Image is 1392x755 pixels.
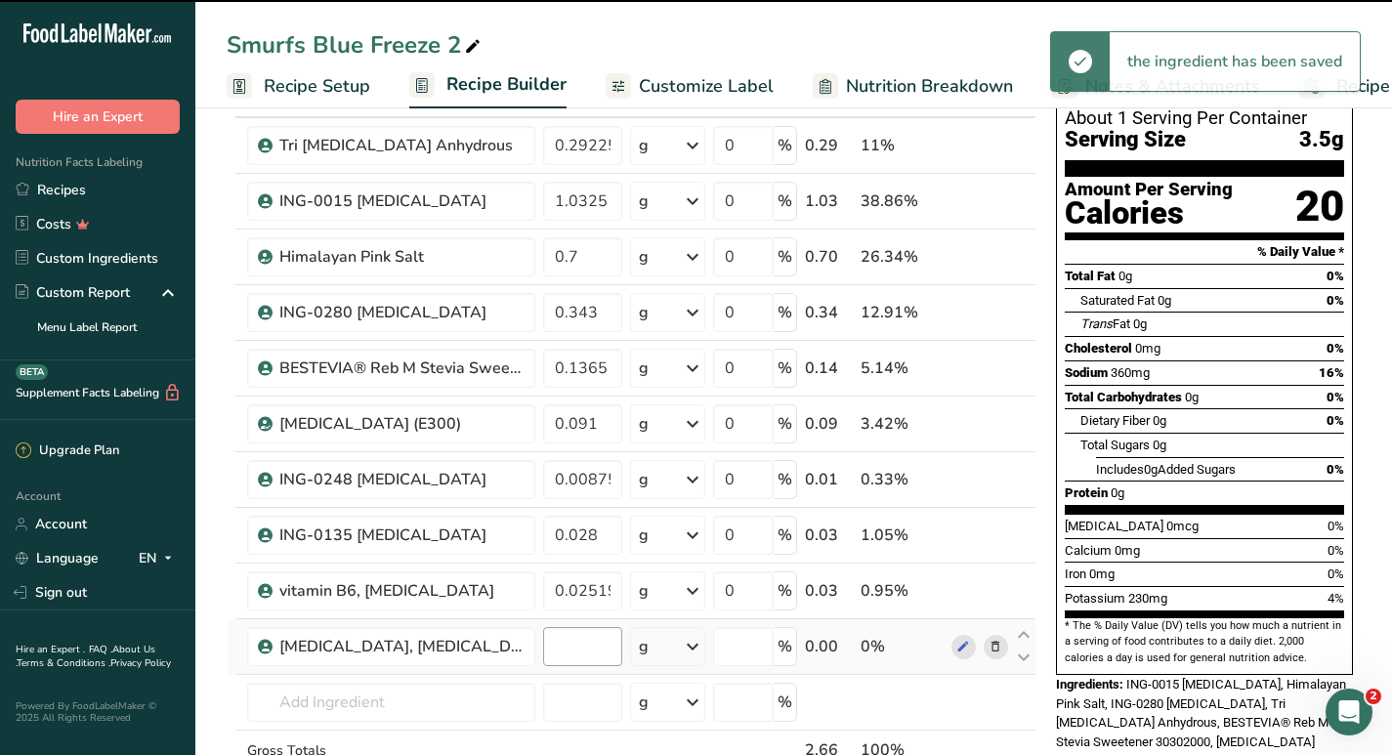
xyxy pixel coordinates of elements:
span: 0mg [1089,566,1115,581]
div: g [639,468,649,491]
span: Iron [1065,566,1086,581]
div: 3.42% [861,412,944,436]
a: Recipe Builder [409,63,567,109]
div: 5.14% [861,357,944,380]
span: Ingredients: [1056,677,1123,692]
span: Sodium [1065,365,1108,380]
div: 0.14 [805,357,853,380]
span: Recipe Builder [446,71,567,98]
span: [MEDICAL_DATA] [1065,519,1163,533]
span: Calcium [1065,543,1112,558]
div: BESTEVIA® Reb M Stevia Sweetener 30302000 [279,357,524,380]
a: Terms & Conditions . [17,656,110,670]
span: 0g [1153,438,1166,452]
span: 0% [1328,519,1344,533]
span: 0% [1327,462,1344,477]
div: g [639,635,649,658]
span: Customize Label [639,73,774,100]
div: 1.03 [805,189,853,213]
div: g [639,245,649,269]
div: g [639,134,649,157]
span: Potassium [1065,591,1125,606]
div: 0.03 [805,524,853,547]
section: * The % Daily Value (DV) tells you how much a nutrient in a serving of food contributes to a dail... [1065,618,1344,666]
div: 0.03 [805,579,853,603]
a: Nutrition Breakdown [813,64,1013,108]
div: 0% [861,635,944,658]
div: ING-0280 [MEDICAL_DATA] [279,301,524,324]
div: Himalayan Pink Salt [279,245,524,269]
span: 0% [1328,566,1344,581]
div: g [639,357,649,380]
div: Smurfs Blue Freeze 2 [227,27,485,63]
div: Tri [MEDICAL_DATA] Anhydrous [279,134,524,157]
div: 1.05% [861,524,944,547]
span: 0% [1327,390,1344,404]
iframe: Intercom live chat [1326,689,1372,735]
div: BETA [16,364,48,380]
div: g [639,412,649,436]
a: About Us . [16,643,155,670]
span: Total Fat [1065,269,1116,283]
a: Recipe Setup [227,64,370,108]
div: 26.34% [861,245,944,269]
div: g [639,524,649,547]
div: Amount Per Serving [1065,181,1233,199]
span: Saturated Fat [1080,293,1155,308]
span: Includes Added Sugars [1096,462,1236,477]
span: Dietary Fiber [1080,413,1150,428]
div: 20 [1295,181,1344,232]
div: [MEDICAL_DATA], [MEDICAL_DATA], 1% trit on [MEDICAL_DATA], 0466972 [279,635,524,658]
span: 0g [1185,390,1199,404]
span: 0% [1328,543,1344,558]
a: Customize Label [606,64,774,108]
div: 0.01 [805,468,853,491]
span: 2 [1366,689,1381,704]
span: Fat [1080,316,1130,331]
div: 12.91% [861,301,944,324]
div: g [639,189,649,213]
span: Total Sugars [1080,438,1150,452]
span: 16% [1319,365,1344,380]
input: Add Ingredient [247,683,535,722]
span: Cholesterol [1065,341,1132,356]
span: 230mg [1128,591,1167,606]
a: Hire an Expert . [16,643,85,656]
div: ING-0135 [MEDICAL_DATA] [279,524,524,547]
span: 0g [1158,293,1171,308]
button: Hire an Expert [16,100,180,134]
span: 0g [1144,462,1158,477]
section: % Daily Value * [1065,240,1344,264]
div: g [639,579,649,603]
span: 0% [1327,269,1344,283]
span: 0% [1327,293,1344,308]
div: EN [139,547,180,570]
div: Upgrade Plan [16,441,119,461]
span: 0mg [1115,543,1140,558]
span: Serving Size [1065,128,1186,152]
span: 0g [1118,269,1132,283]
div: 0.00 [805,635,853,658]
div: 38.86% [861,189,944,213]
a: FAQ . [89,643,112,656]
div: Custom Report [16,282,130,303]
div: g [639,691,649,714]
div: 0.09 [805,412,853,436]
span: 0mg [1135,341,1160,356]
span: 3.5g [1299,128,1344,152]
span: Protein [1065,485,1108,500]
div: [MEDICAL_DATA] (E300) [279,412,524,436]
div: 0.29 [805,134,853,157]
a: Language [16,541,99,575]
span: 4% [1328,591,1344,606]
div: 11% [861,134,944,157]
a: Privacy Policy [110,656,171,670]
div: ING-0248 [MEDICAL_DATA] [279,468,524,491]
span: 0g [1111,485,1124,500]
div: 0.33% [861,468,944,491]
div: 0.95% [861,579,944,603]
span: 0mcg [1166,519,1199,533]
span: Nutrition Breakdown [846,73,1013,100]
span: 0g [1133,316,1147,331]
div: g [639,301,649,324]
